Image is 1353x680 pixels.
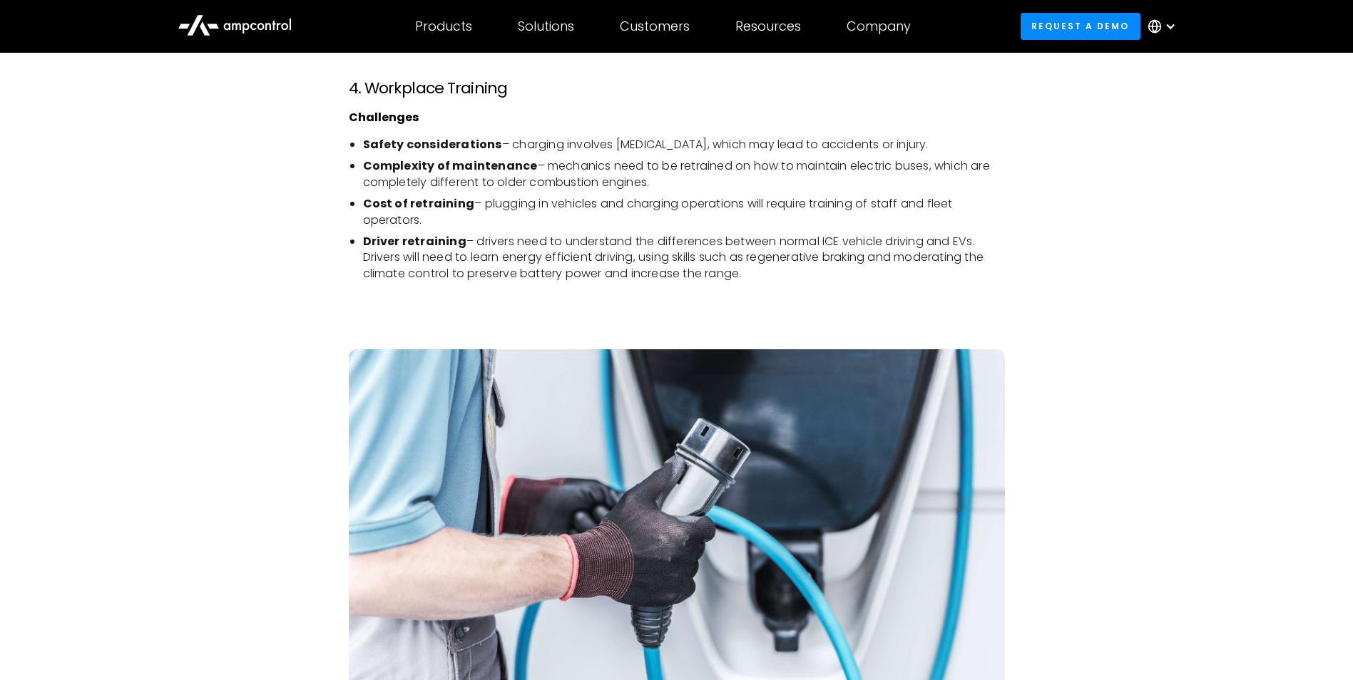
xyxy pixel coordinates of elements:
[620,19,690,34] div: Customers
[847,19,911,34] div: Company
[349,109,419,125] strong: Challenges
[363,137,1005,153] li: – charging involves [MEDICAL_DATA], which may lead to accidents or injury.
[415,19,472,34] div: Products
[518,19,574,34] div: Solutions
[1021,13,1140,39] a: Request a demo
[363,233,466,249] strong: Driver retraining
[735,19,801,34] div: Resources
[349,293,1005,309] p: ‍
[363,158,538,174] strong: Complexity of maintenance
[363,195,475,212] strong: Cost of retraining
[349,79,1005,98] h3: 4. Workplace Training
[363,234,1005,282] li: – drivers need to understand the differences between normal ICE vehicle driving and EVs. Drivers ...
[363,196,1005,228] li: – plugging in vehicles and charging operations will require training of staff and fleet operators.
[363,136,502,153] strong: Safety considerations
[363,158,1005,190] li: – mechanics need to be retrained on how to maintain electric buses, which are completely differen...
